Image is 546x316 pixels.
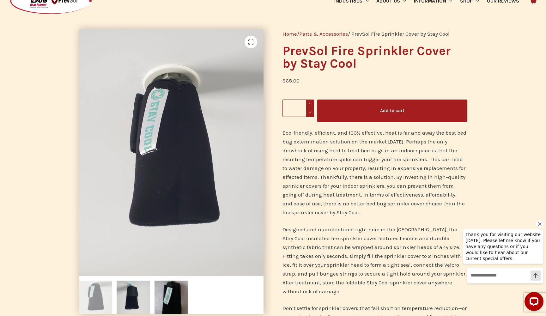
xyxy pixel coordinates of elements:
[245,36,257,48] a: View full-screen image gallery
[458,219,546,316] iframe: LiveChat chat widget
[282,128,467,217] p: Eco-friendly, efficient, and 100% effective, heat is far and away the best bed bug extermination ...
[117,281,150,314] img: PrevSol Fire Sprinkler Cover by Stay Cool - Image 2
[282,225,467,296] p: Designed and manufactured right here in the [GEOGRAPHIC_DATA], the Stay Cool insulated fire sprin...
[282,45,467,70] h1: PrevSol Fire Sprinkler Cover by Stay Cool
[317,100,467,122] button: Add to cart
[155,281,188,314] img: PrevSol Fire Sprinkler Cover by Stay Cool - Image 3
[282,100,314,117] input: Product quantity
[282,29,467,38] nav: Breadcrumb
[282,77,286,84] span: $
[79,281,112,314] img: PrevSol Fire Sprinkler Cover by Stay Cool
[282,31,297,37] a: Home
[282,77,300,84] bdi: 68.00
[299,31,348,37] a: Parts & Accessories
